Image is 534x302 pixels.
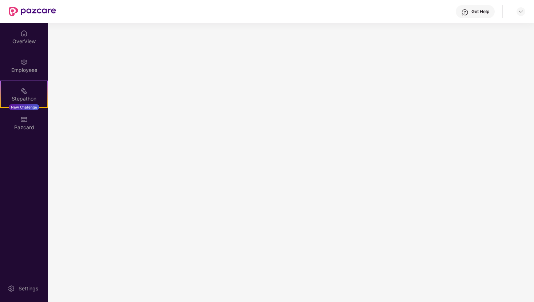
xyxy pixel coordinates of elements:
[1,95,47,102] div: Stepathon
[8,285,15,292] img: svg+xml;base64,PHN2ZyBpZD0iU2V0dGluZy0yMHgyMCIgeG1sbnM9Imh0dHA6Ly93d3cudzMub3JnLzIwMDAvc3ZnIiB3aW...
[518,9,524,15] img: svg+xml;base64,PHN2ZyBpZD0iRHJvcGRvd24tMzJ4MzIiIHhtbG5zPSJodHRwOi8vd3d3LnczLm9yZy8yMDAwL3N2ZyIgd2...
[9,7,56,16] img: New Pazcare Logo
[461,9,469,16] img: svg+xml;base64,PHN2ZyBpZD0iSGVscC0zMngzMiIgeG1sbnM9Imh0dHA6Ly93d3cudzMub3JnLzIwMDAvc3ZnIiB3aWR0aD...
[471,9,489,15] div: Get Help
[20,30,28,37] img: svg+xml;base64,PHN2ZyBpZD0iSG9tZSIgeG1sbnM9Imh0dHA6Ly93d3cudzMub3JnLzIwMDAvc3ZnIiB3aWR0aD0iMjAiIG...
[20,116,28,123] img: svg+xml;base64,PHN2ZyBpZD0iUGF6Y2FyZCIgeG1sbnM9Imh0dHA6Ly93d3cudzMub3JnLzIwMDAvc3ZnIiB3aWR0aD0iMj...
[20,58,28,66] img: svg+xml;base64,PHN2ZyBpZD0iRW1wbG95ZWVzIiB4bWxucz0iaHR0cDovL3d3dy53My5vcmcvMjAwMC9zdmciIHdpZHRoPS...
[16,285,40,292] div: Settings
[20,87,28,94] img: svg+xml;base64,PHN2ZyB4bWxucz0iaHR0cDovL3d3dy53My5vcmcvMjAwMC9zdmciIHdpZHRoPSIyMSIgaGVpZ2h0PSIyMC...
[9,104,39,110] div: New Challenge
